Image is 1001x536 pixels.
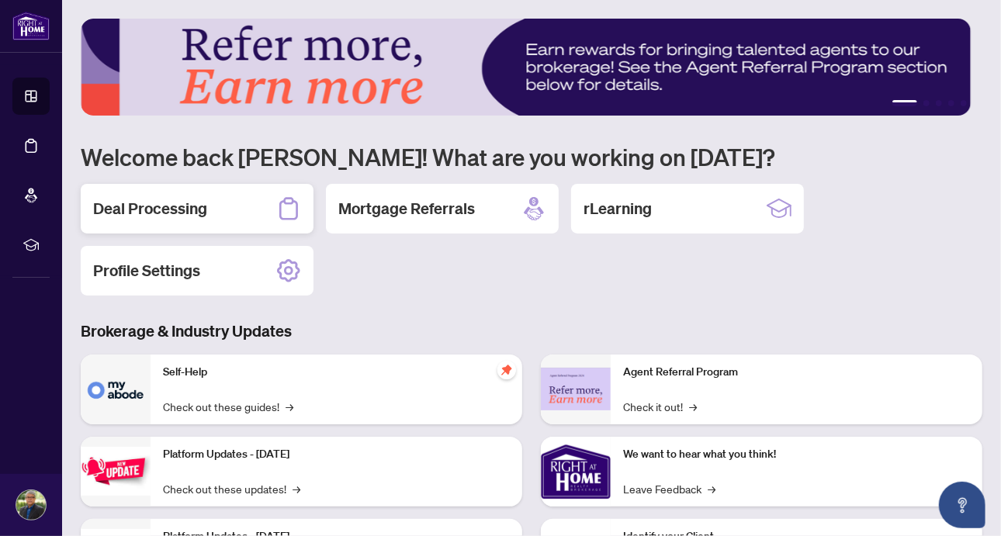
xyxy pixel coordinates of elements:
[623,364,970,381] p: Agent Referral Program
[81,447,151,496] img: Platform Updates - July 21, 2025
[93,198,207,220] h2: Deal Processing
[163,480,300,497] a: Check out these updates!→
[81,19,971,116] img: Slide 0
[541,368,611,410] img: Agent Referral Program
[923,100,930,106] button: 2
[541,437,611,507] img: We want to hear what you think!
[81,320,982,342] h3: Brokerage & Industry Updates
[623,480,715,497] a: Leave Feedback→
[623,446,970,463] p: We want to hear what you think!
[163,398,293,415] a: Check out these guides!→
[81,354,151,424] img: Self-Help
[286,398,293,415] span: →
[338,198,475,220] h2: Mortgage Referrals
[623,398,697,415] a: Check it out!→
[12,12,50,40] img: logo
[93,260,200,282] h2: Profile Settings
[939,482,985,528] button: Open asap
[584,198,652,220] h2: rLearning
[16,490,46,520] img: Profile Icon
[708,480,715,497] span: →
[81,142,982,171] h1: Welcome back [PERSON_NAME]! What are you working on [DATE]?
[163,446,510,463] p: Platform Updates - [DATE]
[689,398,697,415] span: →
[163,364,510,381] p: Self-Help
[948,100,954,106] button: 4
[892,100,917,106] button: 1
[293,480,300,497] span: →
[961,100,967,106] button: 5
[497,361,516,379] span: pushpin
[936,100,942,106] button: 3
